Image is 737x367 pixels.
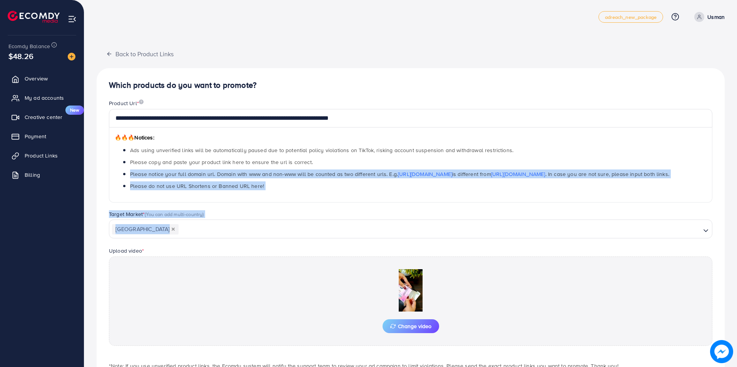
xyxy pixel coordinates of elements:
[145,211,204,218] span: (You can add multi-country)
[383,319,439,333] button: Change video
[109,247,144,255] label: Upload video
[398,170,452,178] a: [URL][DOMAIN_NAME]
[130,182,264,190] span: Please do not use URL Shortens or Banned URL here!
[130,170,669,178] span: Please notice your full domain url. Domain with www and non-www will be counted as two different ...
[97,45,183,62] button: Back to Product Links
[6,167,78,183] a: Billing
[109,220,712,238] div: Search for option
[109,80,712,90] h4: Which products do you want to promote?
[6,148,78,163] a: Product Links
[65,106,84,115] span: New
[8,50,33,62] span: $48.26
[598,11,663,23] a: adreach_new_package
[68,15,77,23] img: menu
[6,90,78,106] a: My ad accounts
[6,71,78,86] a: Overview
[25,132,46,140] span: Payment
[171,227,175,231] button: Deselect Pakistan
[109,99,144,107] label: Product Url
[25,171,40,179] span: Billing
[491,170,545,178] a: [URL][DOMAIN_NAME]
[6,129,78,144] a: Payment
[115,134,154,141] span: Notices:
[25,152,58,159] span: Product Links
[112,224,179,235] span: [GEOGRAPHIC_DATA]
[372,269,449,312] img: Preview Image
[605,15,657,20] span: adreach_new_package
[710,340,733,363] img: image
[139,99,144,104] img: image
[68,53,75,60] img: image
[25,75,48,82] span: Overview
[8,11,60,23] img: logo
[115,134,134,141] span: 🔥🔥🔥
[25,94,64,102] span: My ad accounts
[130,146,513,154] span: Ads using unverified links will be automatically paused due to potential policy violations on Tik...
[707,12,725,22] p: Usman
[390,323,431,329] span: Change video
[109,210,204,218] label: Target Market
[691,12,725,22] a: Usman
[8,42,50,50] span: Ecomdy Balance
[130,158,313,166] span: Please copy and paste your product link here to ensure the url is correct.
[25,113,62,121] span: Creative center
[179,224,700,236] input: Search for option
[6,109,78,125] a: Creative centerNew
